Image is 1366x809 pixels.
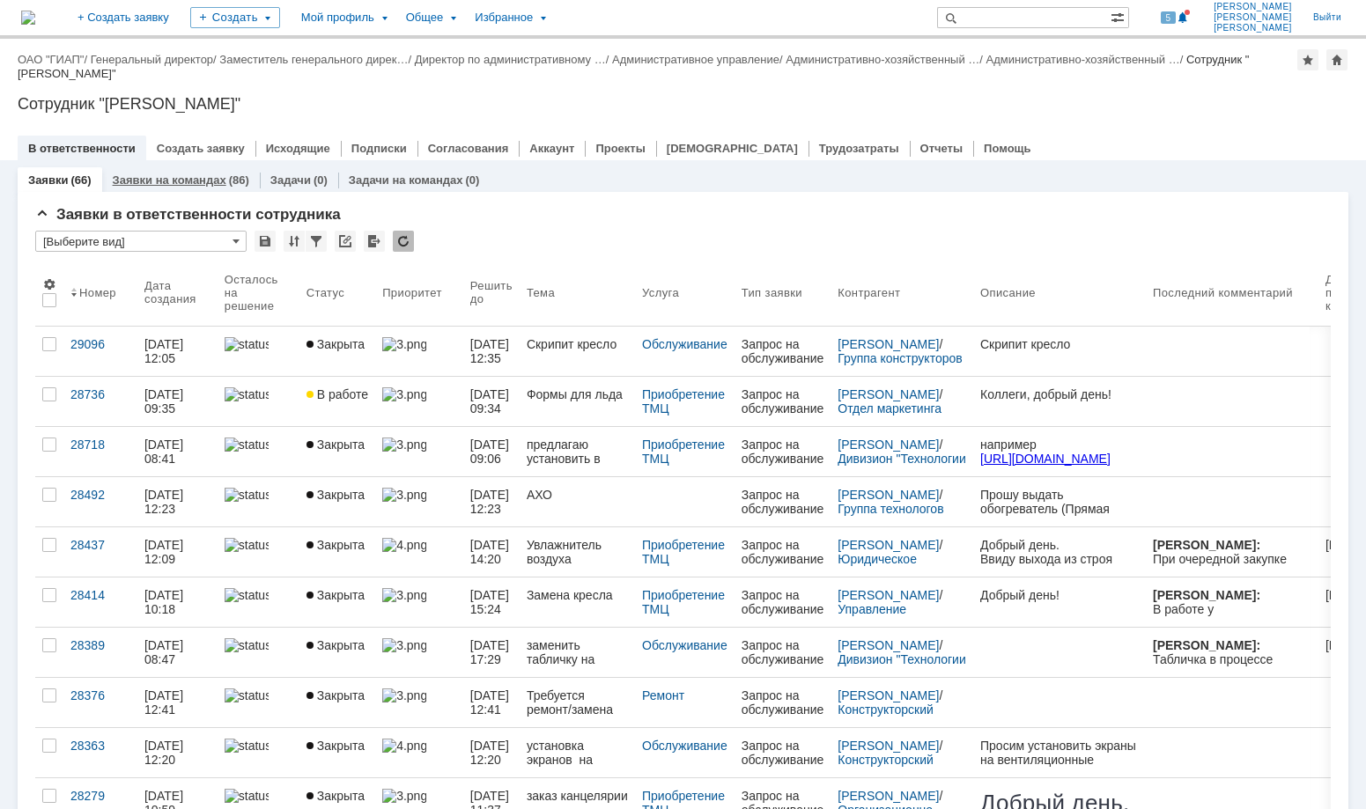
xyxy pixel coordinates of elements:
[742,538,824,566] div: Запрос на обслуживание
[612,53,786,66] div: /
[786,53,986,66] div: /
[137,577,218,627] a: [DATE] 10:18
[70,173,91,187] div: (66)
[527,387,628,401] div: Формы для льда
[218,427,299,476] a: statusbar-100 (1).png
[529,142,574,155] a: Аккаунт
[219,53,414,66] div: /
[527,789,628,803] div: заказ канцелярии
[28,173,68,187] a: Заявки
[1,87,70,106] span: Степлер
[335,231,356,252] div: Скопировать ссылку на список
[735,628,831,677] a: Запрос на обслуживание
[225,739,269,753] img: statusbar-60 (1).png
[742,488,824,516] div: Запрос на обслуживание
[980,286,1036,299] div: Описание
[225,273,278,313] div: Осталось на решение
[470,438,513,466] span: [DATE] 09:06
[79,286,116,299] div: Номер
[838,702,936,731] a: Конструкторский отдел
[63,477,137,526] a: 28492
[838,337,939,351] a: [PERSON_NAME]
[470,387,513,416] span: [DATE] 09:34
[520,477,635,526] a: АХО
[225,438,269,452] img: statusbar-100 (1).png
[735,728,831,777] a: Запрос на обслуживание
[463,477,520,526] a: [DATE] 12:23
[520,427,635,476] a: предлагаю установить в служебных авто вешалки автомобильные для одежды, на подголовник
[306,739,365,753] span: Закрыта
[382,789,426,803] img: 3.png
[1297,49,1318,70] div: Добавить в избранное
[306,638,365,652] span: Закрыта
[838,438,966,466] div: /
[91,53,213,66] a: Генеральный директор
[838,789,939,803] a: [PERSON_NAME]
[299,678,375,727] a: Закрыта
[838,739,939,753] a: [PERSON_NAME]
[306,337,365,351] span: Закрыта
[306,231,327,252] div: Фильтрация...
[306,488,365,502] span: Закрыта
[470,638,513,666] span: [DATE] 17:29
[527,286,555,299] div: Тема
[382,488,426,502] img: 3.png
[70,337,130,351] div: 29096
[984,142,1030,155] a: Помощь
[144,387,187,416] div: [DATE] 09:35
[838,452,969,480] a: Дивизион "Технологии и крупные проекты"
[595,142,645,155] a: Проекты
[137,327,218,376] a: [DATE] 12:05
[63,527,137,577] a: 28437
[735,527,831,577] a: Запрос на обслуживание
[229,173,249,187] div: (86)
[1214,2,1292,12] span: [PERSON_NAME]
[463,327,520,376] a: [DATE] 12:35
[819,142,899,155] a: Трудозатраты
[466,173,480,187] div: (0)
[375,678,463,727] a: 3.png
[225,688,269,702] img: statusbar-100 (1).png
[838,638,939,652] a: [PERSON_NAME]
[375,728,463,777] a: 4.png
[635,259,735,327] th: Услуга
[144,638,187,666] div: [DATE] 08:47
[225,638,269,652] img: statusbar-0 (1).png
[382,387,426,401] img: 3.png
[255,231,276,252] div: Сохранить вид
[218,628,299,677] a: statusbar-0 (1).png
[96,274,122,289] span: Арт.
[144,279,196,305] div: Дата создания
[642,387,728,416] a: Приобретение ТМЦ
[26,274,72,289] span: 627947
[1161,11,1177,24] span: 5
[284,231,305,252] div: Сортировка...
[1326,49,1348,70] div: Сделать домашней страницей
[520,259,635,327] th: Тема
[225,337,269,351] img: statusbar-100 (1).png
[306,789,365,803] span: Закрыта
[137,728,218,777] a: [DATE] 12:20
[470,337,513,365] span: [DATE] 12:35
[299,427,375,476] a: Закрыта
[838,401,941,416] a: Отдел маркетинга
[838,652,969,680] a: Дивизион "Технологии и крупные проекты"
[786,53,979,66] a: Административно-хозяйственный …
[735,327,831,376] a: Запрос на обслуживание
[70,538,130,552] div: 28437
[920,142,964,155] a: Отчеты
[527,588,628,602] div: Замена кресла
[18,53,84,66] a: ОАО "ГИАП"
[225,588,269,602] img: statusbar-60 (1).png
[137,527,218,577] a: [DATE] 12:09
[520,327,635,376] a: Скрипит кресло
[838,552,920,580] a: Юридическое управление
[642,538,728,566] a: Приобретение ТМЦ
[375,427,463,476] a: 3.png
[838,688,966,717] div: /
[742,438,824,466] div: Запрос на обслуживание
[735,427,831,476] a: Запрос на обслуживание
[299,577,375,627] a: Закрыта
[520,678,635,727] a: Требуется ремонт/замена подголовника
[838,337,966,365] div: /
